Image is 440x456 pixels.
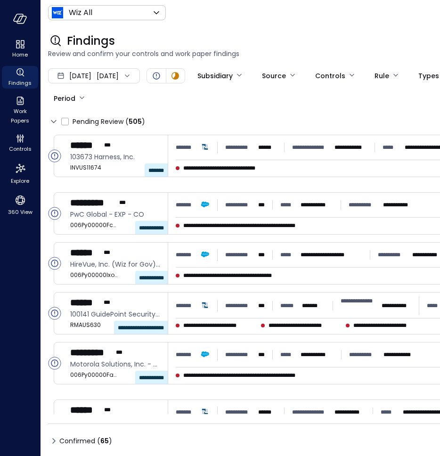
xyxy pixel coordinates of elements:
span: 505 [129,117,142,126]
p: Oct 5, 2025 [382,301,412,310]
span: [DATE] [69,71,91,81]
div: Open [48,357,61,370]
span: Work Papers [6,106,34,125]
img: Icon [52,7,63,18]
span: 65 [100,436,109,446]
span: Confirmed [59,433,112,448]
div: Types [418,68,439,84]
div: Controls [315,68,345,84]
div: In Progress [170,70,181,81]
span: Findings [67,33,115,49]
div: Open [151,70,162,81]
span: 006Py00000Ixo3HIAR [70,270,117,280]
span: INVUS11674 [70,163,117,172]
div: ( ) [97,436,112,446]
span: Pending Review [73,114,145,129]
p: Wiz All [69,7,92,18]
span: 360 View [8,207,33,217]
div: Rule [375,68,389,84]
div: Home [2,38,38,60]
span: Home [12,50,28,59]
div: Findings [2,66,38,89]
span: Motorola Solutions, Inc. - NB - AD | ENS | SN | DI | CO [70,359,160,369]
div: Open [48,207,61,220]
span: RMAUS630 [70,320,117,330]
div: Source [262,68,286,84]
div: Open [48,257,61,270]
span: Controls [9,144,32,154]
div: Period [54,90,75,106]
div: Subsidiary [197,68,233,84]
span: 100141 GuidePoint Security (Partner) [70,309,160,319]
div: ( ) [125,116,145,127]
span: 006Py00000Fc6dJIAR [70,220,117,230]
div: Open [48,307,61,320]
span: PwC Global - EXP - CO [70,209,160,220]
div: Work Papers [2,94,38,126]
span: 103673 Harness, Inc. [70,152,160,162]
div: Open [48,149,61,163]
span: Findings [8,78,32,88]
div: Controls [2,132,38,155]
span: HireVue, Inc. (Wiz for Gov) - CS - AD-G [70,259,160,269]
div: Explore [2,160,38,187]
span: 006Py00000Fa05lIAB [70,370,117,380]
span: Explore [11,176,29,186]
div: 360 View [2,192,38,218]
